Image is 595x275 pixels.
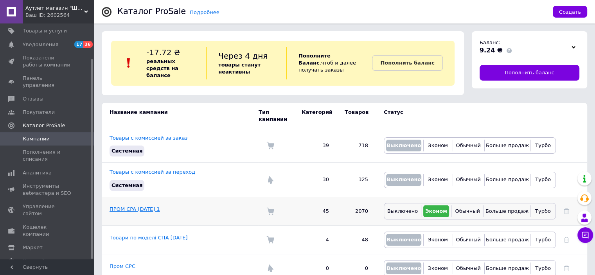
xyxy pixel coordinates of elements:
span: Панель управления [23,75,72,89]
span: Настройки [23,257,51,264]
span: Турбо [535,208,551,214]
span: Эконом [425,208,447,214]
button: Турбо [532,205,554,217]
span: Турбо [535,237,551,243]
span: Обычный [456,237,480,243]
button: Больше продаж [487,174,528,186]
td: 39 [294,129,337,163]
b: товары станут неактивны [218,62,261,75]
button: Выключено [386,234,421,246]
span: Выключено [386,176,421,182]
span: Пополнения и списания [23,149,72,163]
span: Кошелек компании [23,224,72,238]
button: Больше продаж [487,234,528,246]
a: Пополнить баланс [372,55,442,71]
button: Турбо [532,234,554,246]
a: Товари по моделі СПА [DATE] [110,235,188,241]
div: Каталог ProSale [117,7,186,16]
td: 2070 [337,197,376,225]
a: Удалить [564,208,569,214]
td: Название кампании [102,103,259,129]
span: Больше продаж [485,208,528,214]
button: Турбо [532,140,554,151]
b: реальных средств на балансе [146,58,178,78]
span: Выключено [386,142,421,148]
span: Эконом [428,142,448,148]
button: Эконом [426,234,450,246]
span: Эконом [428,176,448,182]
a: Подробнее [190,9,219,15]
td: Тип кампании [259,103,294,129]
button: Больше продаж [486,205,528,217]
td: Категорий [294,103,337,129]
button: Турбо [532,262,554,274]
a: Удалить [564,265,569,271]
button: Обычный [454,262,482,274]
b: Пополнить баланс [380,60,434,66]
button: Создать [553,6,587,18]
button: Эконом [423,205,449,217]
button: Выключено [386,174,421,186]
img: :exclamation: [123,57,135,69]
td: 45 [294,197,337,225]
span: Системная [111,182,142,188]
a: Товары с комиссией за заказ [110,135,187,141]
span: Через 4 дня [218,51,268,61]
a: Пром CPC [110,263,135,269]
span: Выключено [387,208,418,214]
button: Чат с покупателем [577,227,593,243]
span: Больше продаж [486,237,529,243]
span: Обычный [456,265,480,271]
button: Обычный [454,174,482,186]
button: Выключено [386,140,421,151]
a: Удалить [564,237,569,243]
span: Баланс: [480,40,500,45]
td: 48 [337,225,376,254]
span: Управление сайтом [23,203,72,217]
span: Маркет [23,244,43,251]
span: Выключено [386,237,421,243]
span: Аналитика [23,169,52,176]
b: Пополните Баланс [298,53,331,66]
span: Аутлет магазин "Шкаф белья" [25,5,84,12]
span: Уведомления [23,41,58,48]
button: Больше продаж [487,140,528,151]
button: Эконом [426,262,450,274]
button: Турбо [532,174,554,186]
button: Эконом [426,140,450,151]
button: Обычный [453,205,482,217]
span: Показатели работы компании [23,54,72,68]
td: Статус [376,103,556,129]
button: Обычный [454,140,482,151]
td: 325 [337,163,376,197]
span: Кампании [23,135,50,142]
span: Пополнить баланс [505,69,554,76]
span: 17 [74,41,83,48]
td: 718 [337,129,376,163]
span: Обычный [456,142,480,148]
td: Товаров [337,103,376,129]
img: Комиссия за заказ [266,207,274,215]
span: Больше продаж [486,142,529,148]
span: Создать [559,9,581,15]
div: Ваш ID: 2602564 [25,12,94,19]
td: 30 [294,163,337,197]
span: 36 [83,41,92,48]
span: 9.24 ₴ [480,47,503,54]
span: Турбо [535,265,551,271]
span: Эконом [428,265,448,271]
span: Турбо [535,176,551,182]
span: Турбо [535,142,551,148]
div: , чтоб и далее получать заказы [286,47,372,79]
img: Комиссия за заказ [266,142,274,149]
button: Обычный [454,234,482,246]
span: Покупатели [23,109,55,116]
td: 4 [294,225,337,254]
span: Больше продаж [486,265,529,271]
span: Отзывы [23,95,43,102]
span: Инструменты вебмастера и SEO [23,183,72,197]
span: Системная [111,148,142,154]
span: Каталог ProSale [23,122,65,129]
img: Комиссия за заказ [266,236,274,244]
span: Выключено [386,265,421,271]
